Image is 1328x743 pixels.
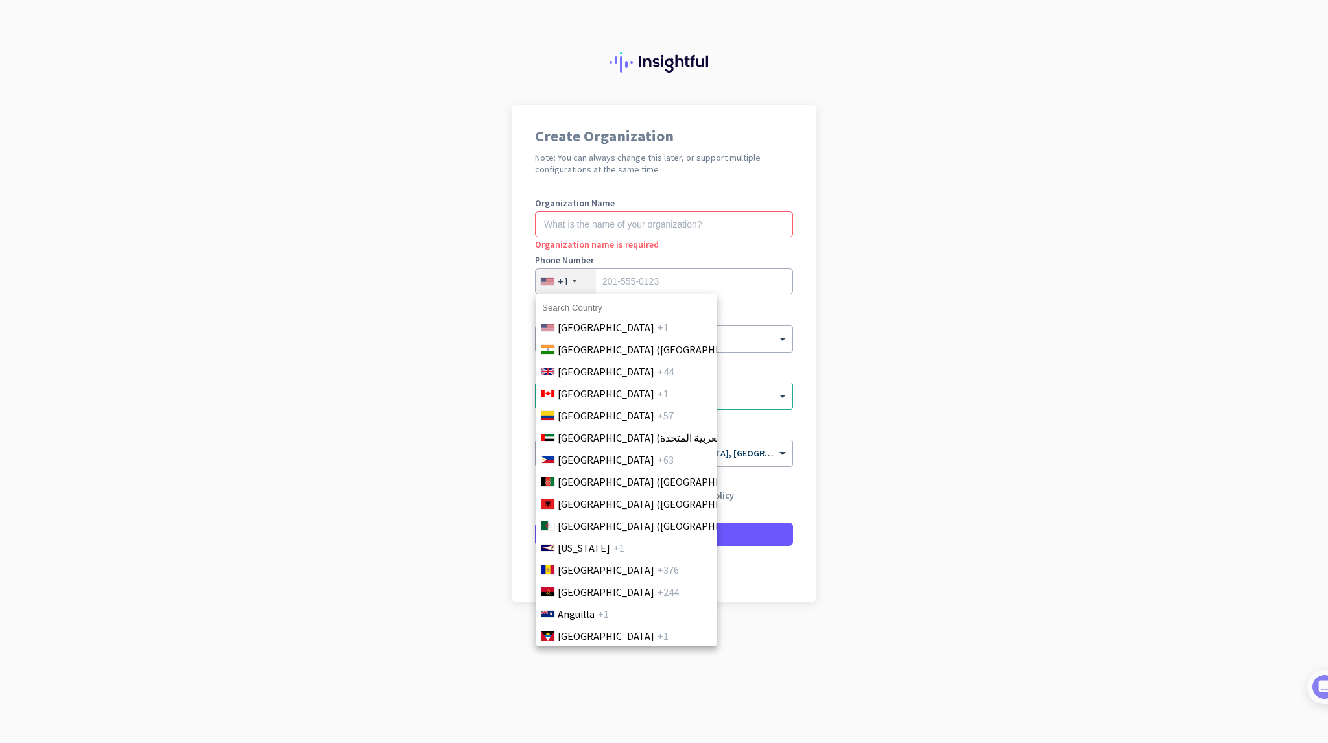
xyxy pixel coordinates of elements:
span: +244 [658,584,679,600]
span: +1 [658,320,669,335]
span: [GEOGRAPHIC_DATA] [558,364,654,379]
span: [GEOGRAPHIC_DATA] (‫[GEOGRAPHIC_DATA]‬‎) [558,518,760,534]
span: +1 [658,628,669,644]
span: [GEOGRAPHIC_DATA] [558,408,654,423]
span: [GEOGRAPHIC_DATA] [558,562,654,578]
span: [GEOGRAPHIC_DATA] [558,452,654,467]
span: [GEOGRAPHIC_DATA] (‫[GEOGRAPHIC_DATA]‬‎) [558,474,760,489]
span: [GEOGRAPHIC_DATA] [558,320,654,335]
span: +44 [658,364,674,379]
span: +57 [658,408,674,423]
span: [GEOGRAPHIC_DATA] [558,628,654,644]
span: Anguilla [558,606,595,622]
span: +1 [658,386,669,401]
span: +63 [658,452,674,467]
span: +376 [658,562,679,578]
span: [GEOGRAPHIC_DATA] (‫الإمارات العربية المتحدة‬‎) [558,430,763,445]
span: [GEOGRAPHIC_DATA] ([GEOGRAPHIC_DATA]) [558,496,760,512]
span: +1 [613,540,624,556]
span: [GEOGRAPHIC_DATA] ([GEOGRAPHIC_DATA]) [558,342,760,357]
span: +1 [598,606,609,622]
span: [US_STATE] [558,540,610,556]
span: [GEOGRAPHIC_DATA] [558,386,654,401]
span: [GEOGRAPHIC_DATA] [558,584,654,600]
input: Search Country [536,300,717,316]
